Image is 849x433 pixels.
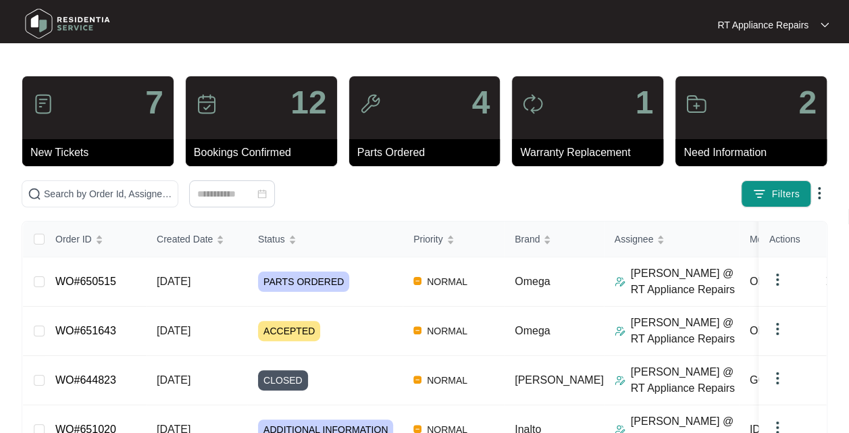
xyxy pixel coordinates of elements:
p: Warranty Replacement [520,145,663,161]
p: 2 [798,86,817,119]
a: WO#651643 [55,325,116,336]
span: NORMAL [421,274,473,290]
span: [PERSON_NAME] [515,374,604,386]
span: Priority [413,232,443,247]
img: icon [686,93,707,115]
span: NORMAL [421,323,473,339]
a: WO#644823 [55,374,116,386]
span: [DATE] [157,276,190,287]
span: Model [750,232,775,247]
span: Assignee [615,232,654,247]
th: Created Date [146,222,247,257]
span: Omega [515,325,550,336]
th: Brand [504,222,604,257]
img: Assigner Icon [615,326,625,336]
img: Assigner Icon [615,375,625,386]
img: dropdown arrow [769,321,786,337]
img: icon [196,93,217,115]
span: CLOSED [258,370,308,390]
span: Omega [515,276,550,287]
p: 4 [472,86,490,119]
p: Parts Ordered [357,145,500,161]
img: icon [32,93,54,115]
img: residentia service logo [20,3,115,44]
input: Search by Order Id, Assignee Name, Customer Name, Brand and Model [44,186,172,201]
img: search-icon [28,187,41,201]
p: [PERSON_NAME] @ RT Appliance Repairs [631,315,739,347]
button: filter iconFilters [741,180,811,207]
p: 12 [290,86,326,119]
p: New Tickets [30,145,174,161]
span: NORMAL [421,372,473,388]
th: Actions [758,222,826,257]
img: icon [359,93,381,115]
p: 7 [145,86,163,119]
img: dropdown arrow [811,185,827,201]
img: Vercel Logo [413,277,421,285]
img: Vercel Logo [413,326,421,334]
p: [PERSON_NAME] @ RT Appliance Repairs [631,364,739,397]
p: Bookings Confirmed [194,145,337,161]
img: Vercel Logo [413,376,421,384]
img: icon [522,93,544,115]
th: Status [247,222,403,257]
p: 1 [635,86,653,119]
span: [DATE] [157,325,190,336]
img: Vercel Logo [413,425,421,433]
span: Order ID [55,232,92,247]
img: dropdown arrow [821,22,829,28]
th: Order ID [45,222,146,257]
span: Created Date [157,232,213,247]
img: dropdown arrow [769,370,786,386]
p: [PERSON_NAME] @ RT Appliance Repairs [631,265,739,298]
th: Priority [403,222,504,257]
span: [DATE] [157,374,190,386]
img: Assigner Icon [615,276,625,287]
span: Brand [515,232,540,247]
span: Filters [771,187,800,201]
p: Need Information [684,145,827,161]
span: ACCEPTED [258,321,320,341]
img: filter icon [752,187,766,201]
a: WO#650515 [55,276,116,287]
img: dropdown arrow [769,272,786,288]
p: RT Appliance Repairs [717,18,808,32]
span: PARTS ORDERED [258,272,349,292]
th: Assignee [604,222,739,257]
span: Status [258,232,285,247]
